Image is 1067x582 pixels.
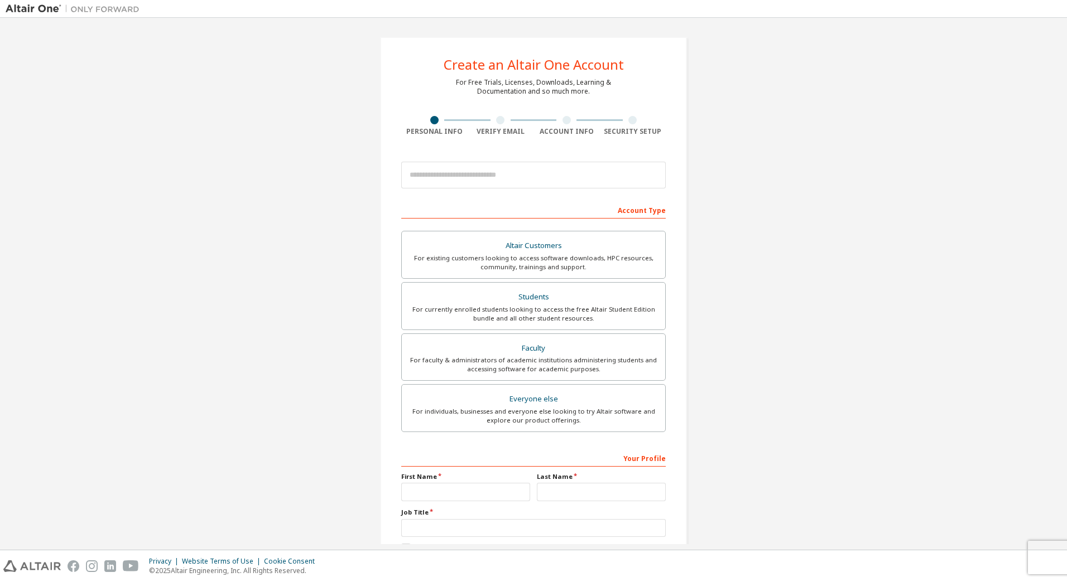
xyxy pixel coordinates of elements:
label: Last Name [537,472,666,481]
label: I accept the [401,544,545,553]
div: Website Terms of Use [182,557,264,566]
div: For individuals, businesses and everyone else looking to try Altair software and explore our prod... [408,407,659,425]
div: Your Profile [401,449,666,467]
div: Everyone else [408,391,659,407]
img: altair_logo.svg [3,560,61,572]
div: For Free Trials, Licenses, Downloads, Learning & Documentation and so much more. [456,78,611,96]
img: facebook.svg [68,560,79,572]
div: Create an Altair One Account [444,58,624,71]
div: Faculty [408,341,659,356]
div: Students [408,289,659,305]
img: youtube.svg [123,560,139,572]
div: Personal Info [401,127,468,136]
div: Cookie Consent [264,557,321,566]
img: linkedin.svg [104,560,116,572]
a: End-User License Agreement [452,544,545,553]
img: instagram.svg [86,560,98,572]
img: Altair One [6,3,145,14]
div: Altair Customers [408,238,659,254]
div: For faculty & administrators of academic institutions administering students and accessing softwa... [408,356,659,374]
div: Security Setup [600,127,666,136]
label: Job Title [401,508,666,517]
div: Privacy [149,557,182,566]
div: Account Type [401,201,666,219]
div: For existing customers looking to access software downloads, HPC resources, community, trainings ... [408,254,659,271]
div: Account Info [533,127,600,136]
div: Verify Email [468,127,534,136]
label: First Name [401,472,530,481]
p: © 2025 Altair Engineering, Inc. All Rights Reserved. [149,566,321,575]
div: For currently enrolled students looking to access the free Altair Student Edition bundle and all ... [408,305,659,323]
